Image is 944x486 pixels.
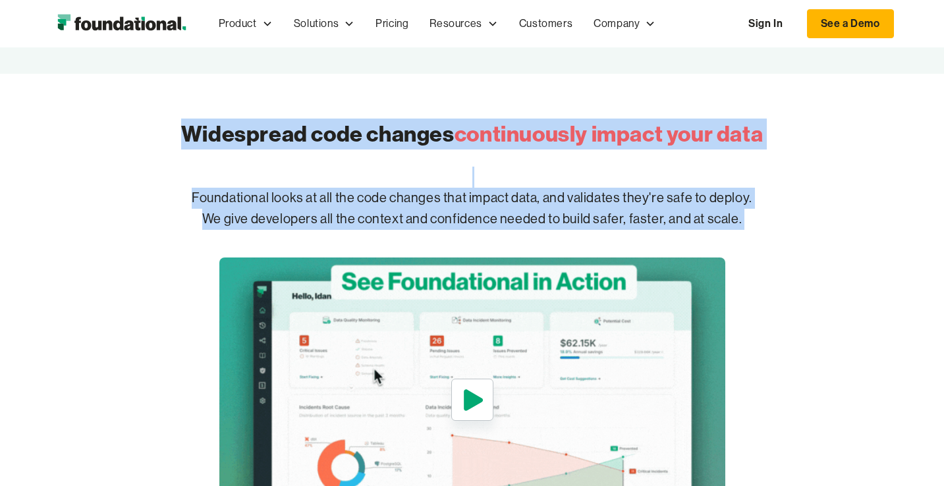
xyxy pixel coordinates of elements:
a: See a Demo [807,9,894,38]
iframe: Chat Widget [707,333,944,486]
div: Solutions [283,2,365,45]
div: Resources [419,2,508,45]
a: Customers [509,2,583,45]
div: Product [208,2,283,45]
a: Pricing [365,2,419,45]
div: Product [219,15,257,32]
span: continuously impact your data [455,120,763,148]
img: Foundational Logo [51,11,192,37]
a: Sign In [735,10,796,38]
div: Company [583,2,666,45]
div: Solutions [294,15,339,32]
div: Resources [430,15,482,32]
p: Foundational looks at all the code changes that impact data, and validates they're safe to deploy... [135,167,810,251]
h2: Widespread code changes [181,119,763,149]
div: Company [594,15,640,32]
a: home [51,11,192,37]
